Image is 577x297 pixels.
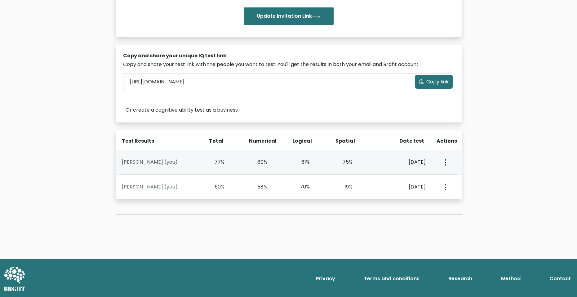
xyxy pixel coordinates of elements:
[244,7,334,25] button: Update Invitation Link
[122,158,178,166] a: [PERSON_NAME] (you)
[426,78,449,86] span: Copy link
[335,183,353,191] div: 19%
[547,273,573,285] a: Contact
[206,137,224,145] div: Total
[126,106,238,114] a: Or create a cognitive ability test as a business
[123,52,454,60] div: Copy and share your unique IQ test link
[335,137,353,145] div: Spatial
[250,183,267,191] div: 58%
[378,183,426,191] div: [DATE]
[292,183,310,191] div: 70%
[123,61,454,68] div: Copy and share your test link with the people you want to test. You'll get the results in both yo...
[250,158,267,166] div: 80%
[207,183,225,191] div: 50%
[378,158,426,166] div: [DATE]
[499,273,523,285] a: Method
[362,273,422,285] a: Terms and conditions
[292,158,310,166] div: 61%
[446,273,475,285] a: Research
[122,137,198,145] div: Test Results
[207,158,225,166] div: 77%
[379,137,429,145] div: Date test
[437,137,458,145] div: Actions
[292,137,310,145] div: Logical
[313,273,338,285] a: Privacy
[335,158,353,166] div: 75%
[122,183,178,190] a: [PERSON_NAME] (you)
[249,137,267,145] div: Numerical
[415,75,453,89] button: Copy link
